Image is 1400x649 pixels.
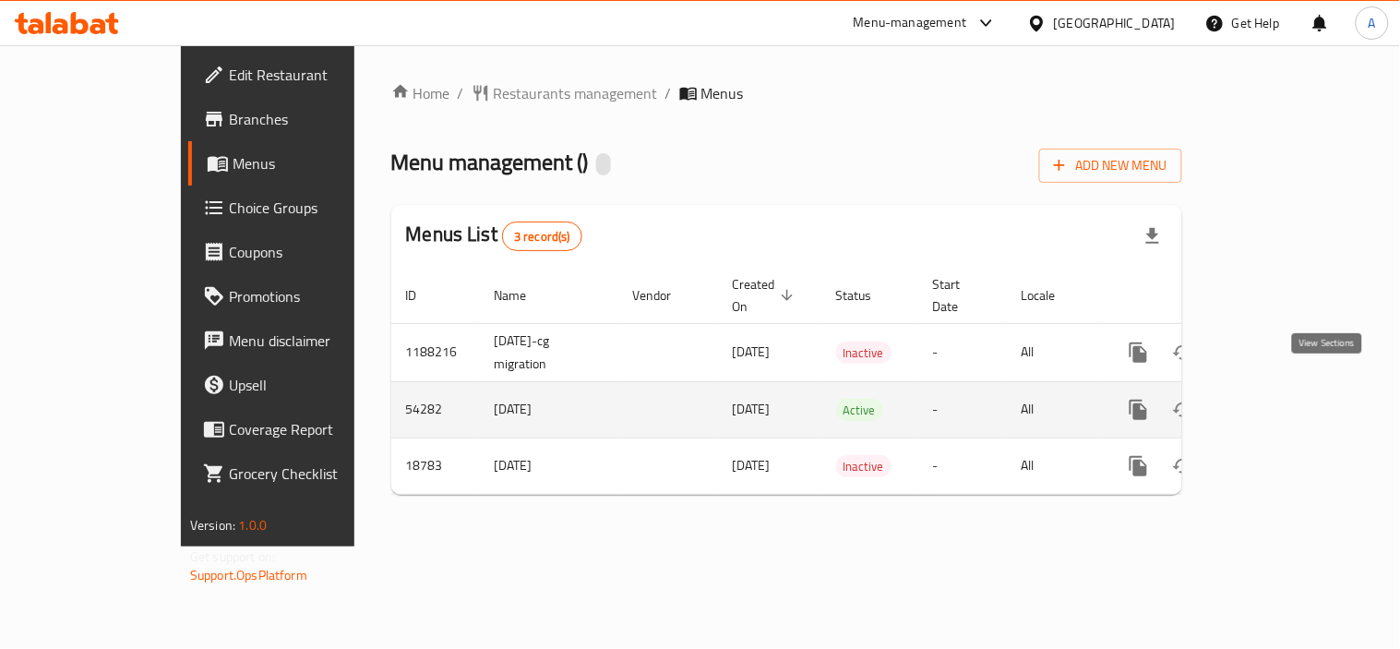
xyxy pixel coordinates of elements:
[1369,13,1376,33] span: A
[836,343,891,364] span: Inactive
[1131,214,1175,258] div: Export file
[391,82,450,104] a: Home
[188,407,414,451] a: Coverage Report
[190,513,235,537] span: Version:
[1007,438,1102,494] td: All
[1161,444,1205,488] button: Change Status
[480,381,618,438] td: [DATE]
[188,451,414,496] a: Grocery Checklist
[238,513,267,537] span: 1.0.0
[229,418,400,440] span: Coverage Report
[190,545,275,569] span: Get support on:
[229,197,400,219] span: Choice Groups
[1054,154,1167,177] span: Add New Menu
[836,455,891,477] div: Inactive
[701,82,744,104] span: Menus
[406,221,582,251] h2: Menus List
[1039,149,1182,183] button: Add New Menu
[495,284,551,306] span: Name
[1007,381,1102,438] td: All
[1117,444,1161,488] button: more
[836,284,896,306] span: Status
[1022,284,1080,306] span: Locale
[188,318,414,363] a: Menu disclaimer
[733,340,771,364] span: [DATE]
[480,438,618,494] td: [DATE]
[391,82,1182,104] nav: breadcrumb
[391,381,480,438] td: 54282
[502,222,582,251] div: Total records count
[188,363,414,407] a: Upsell
[1102,268,1309,324] th: Actions
[391,438,480,494] td: 18783
[229,330,400,352] span: Menu disclaimer
[188,141,414,186] a: Menus
[494,82,658,104] span: Restaurants management
[503,228,581,246] span: 3 record(s)
[1117,331,1161,375] button: more
[733,397,771,421] span: [DATE]
[665,82,672,104] li: /
[733,273,799,318] span: Created On
[918,438,1007,494] td: -
[472,82,658,104] a: Restaurants management
[233,152,400,174] span: Menus
[229,285,400,307] span: Promotions
[480,323,618,381] td: [DATE]-cg migration
[1007,323,1102,381] td: All
[229,463,400,485] span: Grocery Checklist
[391,323,480,381] td: 1188216
[918,323,1007,381] td: -
[633,284,696,306] span: Vendor
[458,82,464,104] li: /
[229,108,400,130] span: Branches
[1054,13,1176,33] div: [GEOGRAPHIC_DATA]
[188,230,414,274] a: Coupons
[854,12,967,34] div: Menu-management
[391,141,589,183] span: Menu management ( )
[190,563,307,587] a: Support.OpsPlatform
[406,284,441,306] span: ID
[836,456,891,477] span: Inactive
[229,374,400,396] span: Upsell
[1161,331,1205,375] button: Change Status
[188,186,414,230] a: Choice Groups
[836,400,883,421] span: Active
[1117,388,1161,432] button: more
[933,273,985,318] span: Start Date
[188,274,414,318] a: Promotions
[188,97,414,141] a: Branches
[188,53,414,97] a: Edit Restaurant
[229,241,400,263] span: Coupons
[918,381,1007,438] td: -
[391,268,1309,495] table: enhanced table
[733,453,771,477] span: [DATE]
[229,64,400,86] span: Edit Restaurant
